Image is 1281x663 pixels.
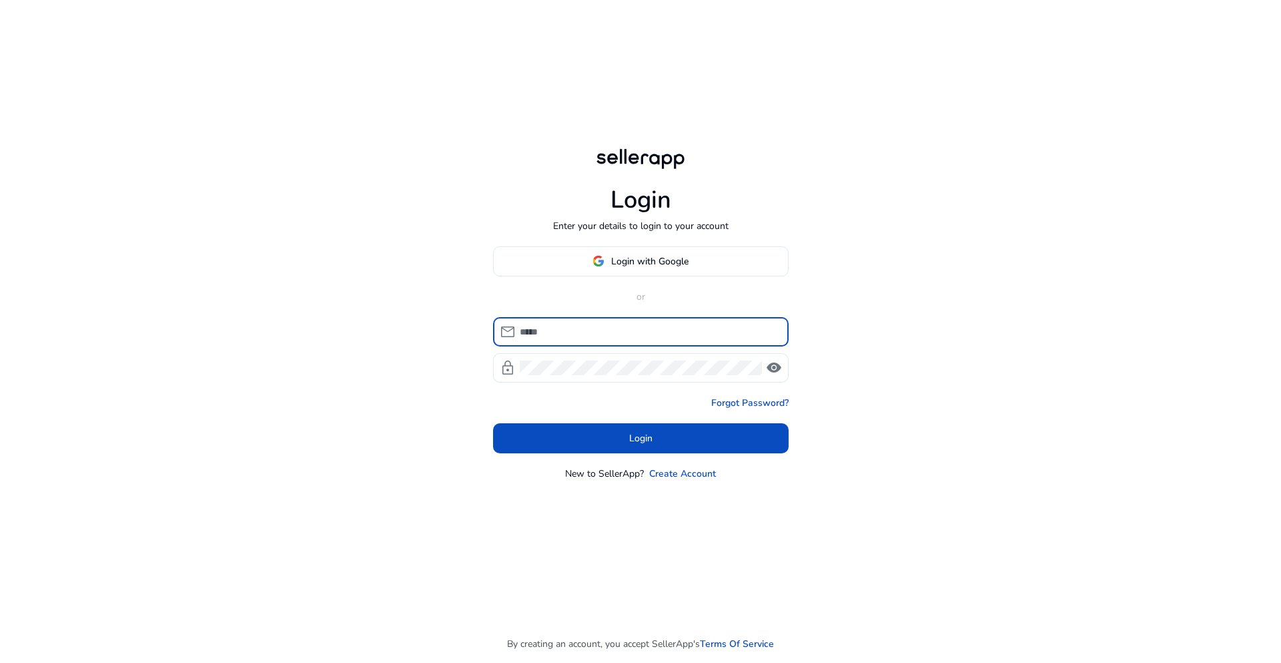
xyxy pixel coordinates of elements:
span: visibility [766,360,782,376]
p: Enter your details to login to your account [553,219,729,233]
button: Login [493,423,789,453]
img: google-logo.svg [592,255,604,267]
p: New to SellerApp? [565,467,644,481]
a: Forgot Password? [711,396,789,410]
a: Terms Of Service [700,637,774,651]
a: Create Account [649,467,716,481]
span: Login [629,431,653,445]
button: Login with Google [493,246,789,276]
span: Login with Google [611,254,689,268]
h1: Login [610,186,671,214]
span: mail [500,324,516,340]
p: or [493,290,789,304]
span: lock [500,360,516,376]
